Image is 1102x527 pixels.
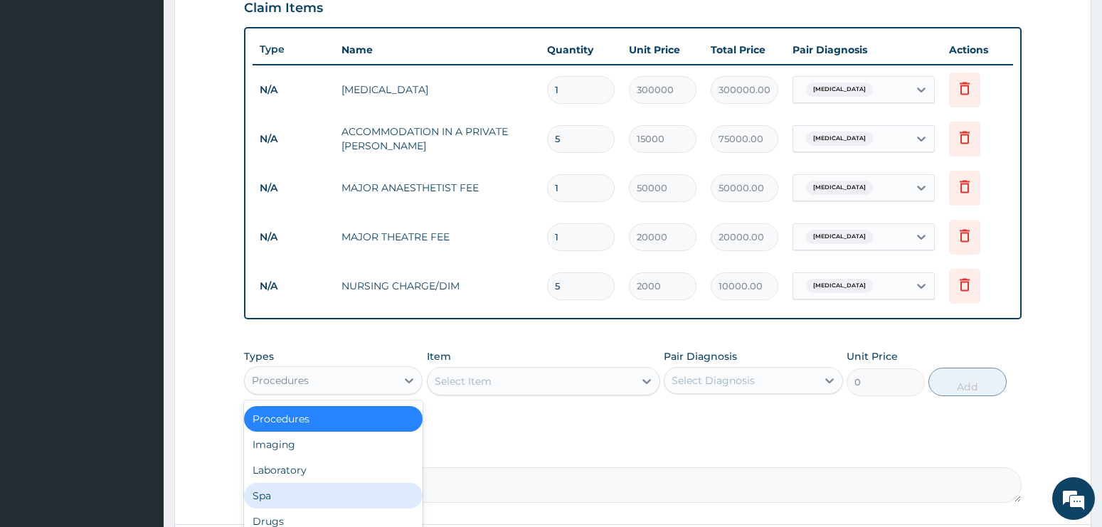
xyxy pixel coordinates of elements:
label: Comment [244,447,1022,459]
td: N/A [253,126,334,152]
div: Minimize live chat window [233,7,267,41]
div: Procedures [252,373,309,388]
label: Types [244,351,274,363]
td: MAJOR ANAESTHETIST FEE [334,174,541,202]
td: N/A [253,175,334,201]
td: ACCOMMODATION IN A PRIVATE [PERSON_NAME] [334,117,541,160]
td: MAJOR THEATRE FEE [334,223,541,251]
td: [MEDICAL_DATA] [334,75,541,104]
div: Select Item [435,374,492,388]
th: Type [253,36,334,63]
td: N/A [253,273,334,299]
span: [MEDICAL_DATA] [806,132,873,146]
div: Laboratory [244,457,423,483]
div: Chat with us now [74,80,239,98]
span: [MEDICAL_DATA] [806,230,873,244]
th: Pair Diagnosis [785,36,942,64]
span: We're online! [83,167,196,311]
td: NURSING CHARGE/DIM [334,272,541,300]
span: [MEDICAL_DATA] [806,82,873,97]
td: N/A [253,77,334,103]
th: Total Price [704,36,785,64]
label: Item [427,349,451,363]
div: Select Diagnosis [672,373,755,388]
span: [MEDICAL_DATA] [806,279,873,293]
label: Pair Diagnosis [664,349,737,363]
h3: Claim Items [244,1,323,16]
label: Unit Price [847,349,898,363]
td: N/A [253,224,334,250]
th: Quantity [540,36,622,64]
span: [MEDICAL_DATA] [806,181,873,195]
th: Actions [942,36,1013,64]
div: Procedures [244,406,423,432]
img: d_794563401_company_1708531726252_794563401 [26,71,58,107]
th: Name [334,36,541,64]
textarea: Type your message and hit 'Enter' [7,365,271,415]
div: Imaging [244,432,423,457]
th: Unit Price [622,36,704,64]
div: Spa [244,483,423,509]
button: Add [928,368,1006,396]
